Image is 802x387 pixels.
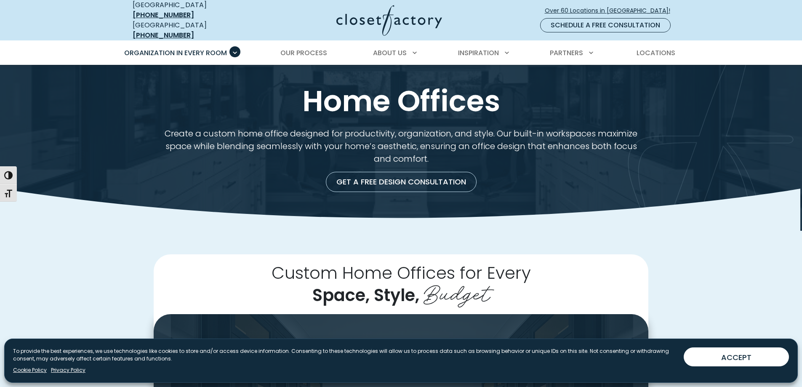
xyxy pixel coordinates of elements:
[684,347,789,366] button: ACCEPT
[540,18,671,32] a: Schedule a Free Consultation
[550,48,583,58] span: Partners
[124,48,227,58] span: Organization in Every Room
[51,366,85,374] a: Privacy Policy
[133,30,194,40] a: [PHONE_NUMBER]
[133,20,255,40] div: [GEOGRAPHIC_DATA]
[326,172,477,192] a: Get a Free Design Consultation
[544,3,677,18] a: Over 60 Locations in [GEOGRAPHIC_DATA]!
[118,41,684,65] nav: Primary Menu
[133,10,194,20] a: [PHONE_NUMBER]
[312,283,419,307] span: Space, Style,
[272,261,531,285] span: Custom Home Offices for Every
[637,48,675,58] span: Locations
[131,85,671,117] h1: Home Offices
[13,347,677,363] p: To provide the best experiences, we use technologies like cookies to store and/or access device i...
[545,6,677,15] span: Over 60 Locations in [GEOGRAPHIC_DATA]!
[13,366,47,374] a: Cookie Policy
[458,48,499,58] span: Inspiration
[373,48,407,58] span: About Us
[154,127,648,165] p: Create a custom home office designed for productivity, organization, and style. Our built-in work...
[280,48,327,58] span: Our Process
[336,5,442,36] img: Closet Factory Logo
[424,275,490,308] span: Budget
